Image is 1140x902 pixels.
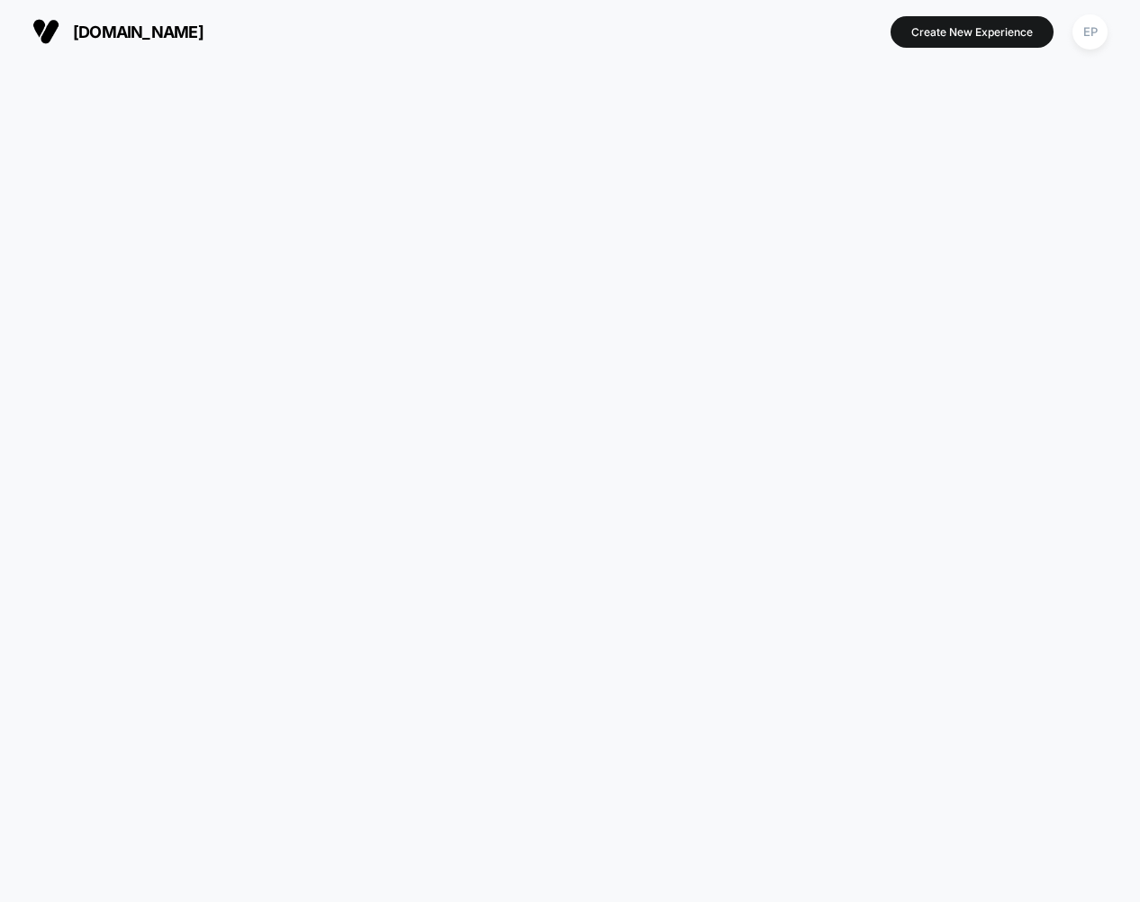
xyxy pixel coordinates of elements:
img: Visually logo [32,18,59,45]
button: [DOMAIN_NAME] [27,17,209,46]
div: EP [1072,14,1108,50]
span: [DOMAIN_NAME] [73,23,204,41]
button: Create New Experience [891,16,1054,48]
button: EP [1067,14,1113,50]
